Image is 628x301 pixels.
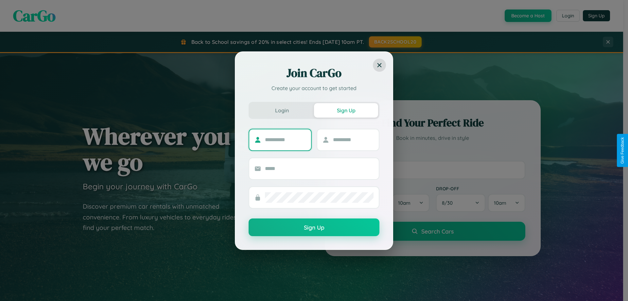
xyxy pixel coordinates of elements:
[249,65,379,81] h2: Join CarGo
[249,218,379,236] button: Sign Up
[249,84,379,92] p: Create your account to get started
[620,137,625,164] div: Give Feedback
[314,103,378,118] button: Sign Up
[250,103,314,118] button: Login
